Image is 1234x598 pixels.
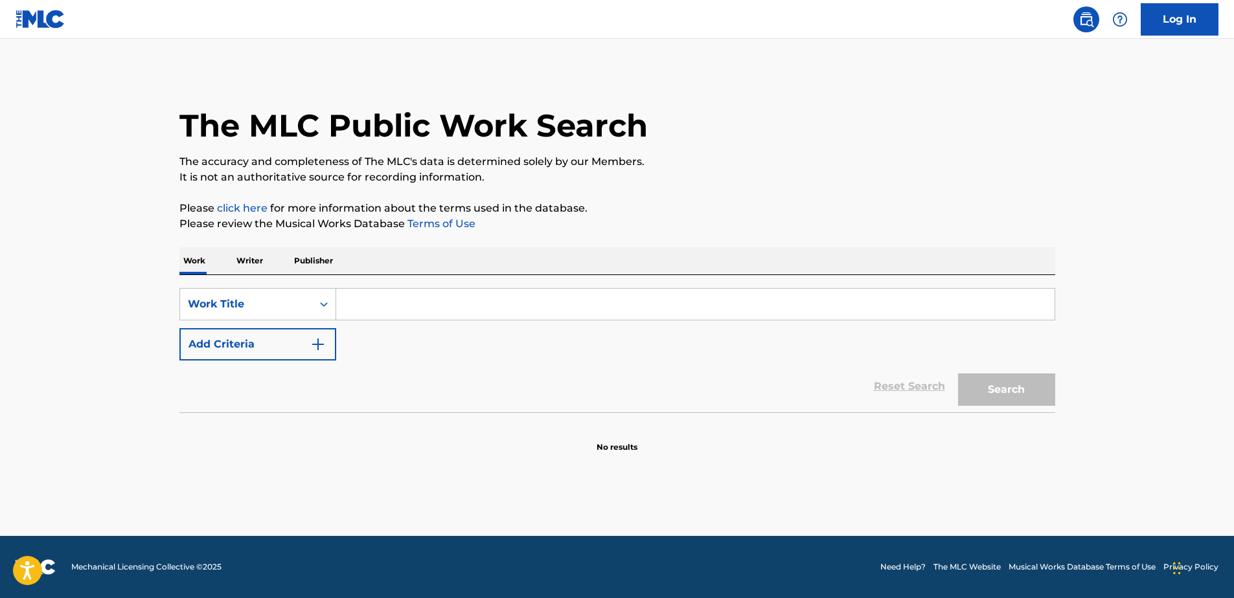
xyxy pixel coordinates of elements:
[179,216,1055,232] p: Please review the Musical Works Database
[179,154,1055,170] p: The accuracy and completeness of The MLC's data is determined solely by our Members.
[880,561,926,573] a: Need Help?
[16,559,56,575] img: logo
[217,202,268,214] a: click here
[233,247,267,274] p: Writer
[1169,536,1234,598] iframe: Chat Widget
[1163,561,1218,573] a: Privacy Policy
[405,217,475,230] a: Terms of Use
[1009,561,1156,573] a: Musical Works Database Terms of Use
[179,288,1055,412] form: Search Form
[1079,12,1094,27] img: search
[179,201,1055,216] p: Please for more information about the terms used in the database.
[179,106,648,145] h1: The MLC Public Work Search
[290,247,337,274] p: Publisher
[188,296,304,312] div: Work Title
[16,10,65,28] img: MLC Logo
[1141,3,1218,36] a: Log In
[933,561,1001,573] a: The MLC Website
[1112,12,1128,27] img: help
[179,328,336,360] button: Add Criteria
[179,170,1055,185] p: It is not an authoritative source for recording information.
[71,561,222,573] span: Mechanical Licensing Collective © 2025
[1073,6,1099,32] a: Public Search
[597,426,637,453] p: No results
[1107,6,1133,32] div: Help
[179,247,209,274] p: Work
[310,337,326,352] img: 9d2ae6d4665cec9f34b9.svg
[1173,549,1181,588] div: Drag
